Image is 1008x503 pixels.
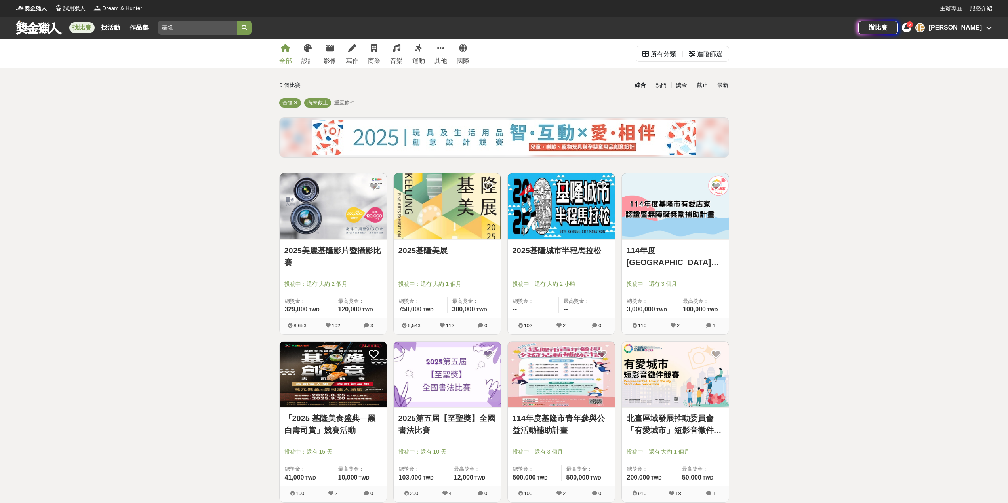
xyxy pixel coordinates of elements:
img: Cover Image [394,173,501,239]
span: 750,000 [399,306,422,313]
span: 1 [713,490,715,496]
span: 投稿中：還有 大約 1 個月 [627,448,724,456]
a: 2025基隆城市半程馬拉松 [513,245,610,256]
span: 18 [675,490,681,496]
span: 總獎金： [399,297,442,305]
span: TWD [309,307,319,313]
span: 0 [598,490,601,496]
span: 基隆 [282,100,293,106]
span: 5 [909,22,911,27]
span: 0 [484,490,487,496]
a: 2025美麗基隆影片暨攝影比賽 [284,245,382,268]
a: 2025基隆美展 [398,245,496,256]
a: 影像 [324,39,336,68]
a: Logo試用獵人 [55,4,86,13]
a: LogoDream & Hunter [93,4,142,13]
img: Cover Image [280,342,387,408]
img: Logo [55,4,63,12]
a: 服務介紹 [970,4,992,13]
a: 114年度[GEOGRAPHIC_DATA]有愛店家認證暨無障礙獎勵補助計畫 [627,245,724,268]
div: 最新 [713,78,733,92]
span: 2 [563,490,566,496]
span: 最高獎金： [338,297,382,305]
span: 總獎金： [399,465,444,473]
span: 獎金獵人 [25,4,47,13]
a: Cover Image [508,342,615,408]
span: 2 [335,490,337,496]
span: 300,000 [452,306,475,313]
span: 投稿中：還有 3 個月 [513,448,610,456]
a: 辦比賽 [858,21,898,34]
a: 國際 [457,39,469,68]
span: TWD [423,475,433,481]
span: 投稿中：還有 10 天 [398,448,496,456]
img: Logo [93,4,101,12]
span: 最高獎金： [454,465,496,473]
span: TWD [305,475,316,481]
a: 主辦專區 [940,4,962,13]
span: 總獎金： [627,297,673,305]
span: 100,000 [683,306,706,313]
span: TWD [656,307,667,313]
span: 6,543 [408,323,421,328]
a: 2025第五屆【至聖獎】全國書法比賽 [398,412,496,436]
span: 最高獎金： [682,465,724,473]
span: 3,000,000 [627,306,655,313]
span: 500,000 [513,474,536,481]
span: -- [513,306,517,313]
span: 投稿中：還有 15 天 [284,448,382,456]
span: Dream & Hunter [102,4,142,13]
span: 200,000 [627,474,650,481]
a: 其他 [434,39,447,68]
span: 0 [598,323,601,328]
a: 北臺區域發展推動委員會「有愛城市」短影音徵件競賽 [627,412,724,436]
span: 尚未截止 [307,100,328,106]
span: 最高獎金： [452,297,496,305]
img: 0b2d4a73-1f60-4eea-aee9-81a5fd7858a2.jpg [312,120,696,155]
a: Logo獎金獵人 [16,4,47,13]
div: 截止 [692,78,713,92]
input: 翻玩臺味好乳力 等你發揮創意！ [158,21,237,35]
span: 120,000 [338,306,361,313]
span: 總獎金： [285,465,328,473]
div: 商業 [368,56,381,66]
span: 總獎金： [627,465,672,473]
span: 重置條件 [334,100,355,106]
span: 2 [563,323,566,328]
a: 114年度基隆市青年參與公益活動補助計畫 [513,412,610,436]
img: Logo [16,4,24,12]
span: 投稿中：還有 大約 2 小時 [513,280,610,288]
span: 910 [638,490,647,496]
div: 運動 [412,56,425,66]
a: 寫作 [346,39,358,68]
span: 103,000 [399,474,422,481]
a: 運動 [412,39,425,68]
span: TWD [474,475,485,481]
a: Cover Image [622,342,729,408]
span: TWD [358,475,369,481]
span: 試用獵人 [63,4,86,13]
span: 112 [446,323,455,328]
div: 獎金 [671,78,692,92]
span: 102 [524,323,533,328]
span: 110 [638,323,647,328]
img: Cover Image [394,342,501,408]
span: 總獎金： [513,297,554,305]
div: 設計 [301,56,314,66]
span: 最高獎金： [683,297,724,305]
a: 設計 [301,39,314,68]
div: 熱門 [651,78,671,92]
span: 最高獎金： [566,465,610,473]
a: 全部 [279,39,292,68]
a: Cover Image [280,173,387,240]
span: 102 [332,323,341,328]
a: 音樂 [390,39,403,68]
span: 最高獎金： [338,465,382,473]
span: 投稿中：還有 大約 1 個月 [398,280,496,288]
span: 3 [370,323,373,328]
span: 4 [449,490,452,496]
div: 國際 [457,56,469,66]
